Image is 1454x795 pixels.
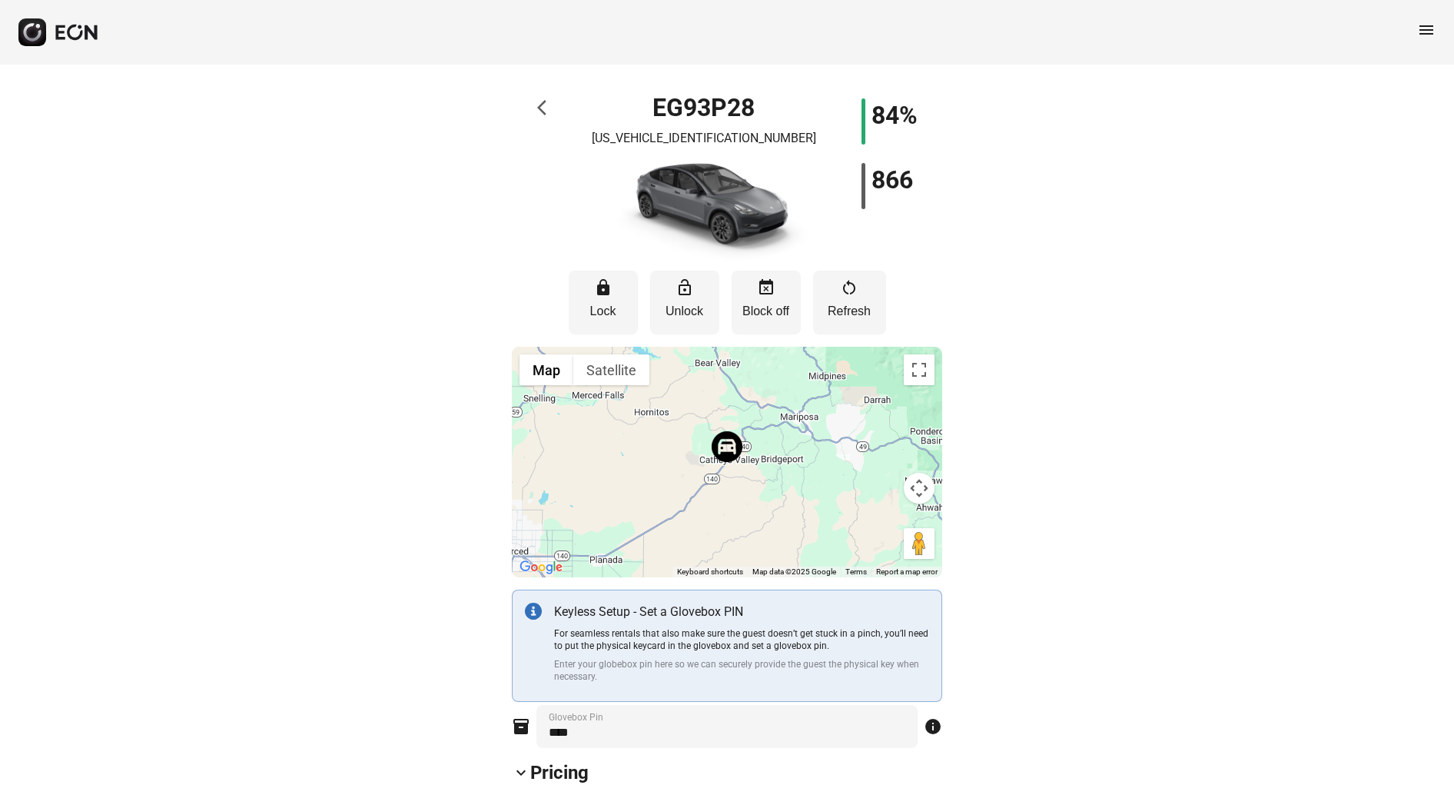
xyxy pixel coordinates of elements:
span: keyboard_arrow_down [512,763,530,782]
p: Enter your globebox pin here so we can securely provide the guest the physical key when necessary. [554,658,929,683]
label: Glovebox Pin [549,711,603,723]
button: Drag Pegman onto the map to open Street View [904,528,934,559]
button: Map camera controls [904,473,934,504]
p: Refresh [821,302,878,321]
a: Open this area in Google Maps (opens a new window) [516,557,566,577]
span: menu [1417,21,1436,39]
a: Terms (opens in new tab) [845,567,867,576]
p: Block off [739,302,793,321]
button: Show satellite imagery [573,354,649,385]
span: lock_open [676,278,694,297]
img: info [525,603,542,620]
p: For seamless rentals that also make sure the guest doesn’t get stuck in a pinch, you’ll need to p... [554,627,929,652]
img: Google [516,557,566,577]
span: lock [594,278,612,297]
span: arrow_back_ios [537,98,556,117]
button: Refresh [813,271,886,334]
p: Unlock [658,302,712,321]
img: car [596,154,812,261]
a: Report a map error [876,567,938,576]
button: Show street map [520,354,573,385]
h1: 84% [871,106,918,125]
p: Lock [576,302,630,321]
span: inventory_2 [512,717,530,736]
button: Toggle fullscreen view [904,354,934,385]
button: Lock [569,271,638,334]
h1: EG93P28 [652,98,755,117]
span: info [924,717,942,736]
span: event_busy [757,278,775,297]
h1: 866 [871,171,913,189]
p: Keyless Setup - Set a Glovebox PIN [554,603,929,621]
span: Map data ©2025 Google [752,567,836,576]
h2: Pricing [530,760,589,785]
button: Unlock [650,271,719,334]
span: restart_alt [840,278,858,297]
p: [US_VEHICLE_IDENTIFICATION_NUMBER] [592,129,816,148]
button: Keyboard shortcuts [677,567,743,577]
button: Block off [732,271,801,334]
